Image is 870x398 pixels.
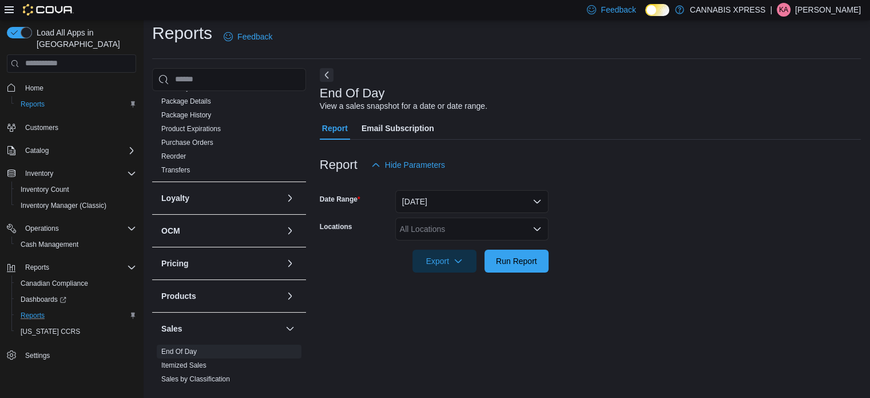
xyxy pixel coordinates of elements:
[161,323,182,334] h3: Sales
[21,279,88,288] span: Canadian Compliance
[152,22,212,45] h1: Reports
[161,258,188,269] h3: Pricing
[16,309,136,322] span: Reports
[16,199,111,212] a: Inventory Manager (Classic)
[322,117,348,140] span: Report
[2,220,141,237] button: Operations
[161,361,206,370] span: Itemized Sales
[320,195,360,204] label: Date Range
[11,96,141,112] button: Reports
[16,277,93,290] a: Canadian Compliance
[533,224,542,234] button: Open list of options
[779,3,788,17] span: KA
[161,111,211,120] span: Package History
[7,75,136,393] nav: Complex example
[16,325,85,338] a: [US_STATE] CCRS
[161,192,189,204] h3: Loyalty
[361,117,434,140] span: Email Subscription
[21,349,54,362] a: Settings
[16,183,74,196] a: Inventory Count
[496,255,537,267] span: Run Report
[283,191,297,205] button: Loyalty
[320,158,357,172] h3: Report
[16,309,49,322] a: Reports
[161,347,197,356] span: End Of Day
[161,152,186,161] span: Reorder
[161,375,230,383] a: Sales by Classification
[419,250,470,273] span: Export
[11,182,141,198] button: Inventory Count
[23,4,74,15] img: Cova
[161,361,206,369] a: Itemized Sales
[16,238,83,251] a: Cash Management
[11,291,141,308] a: Dashboards
[395,190,549,213] button: [DATE]
[16,238,136,251] span: Cash Management
[283,289,297,303] button: Products
[21,261,54,274] button: Reports
[161,389,202,397] a: Sales by Day
[320,100,487,112] div: View a sales snapshot for a date or date range.
[21,240,78,249] span: Cash Management
[161,290,281,302] button: Products
[777,3,790,17] div: Kaylea Anderson-Masson
[21,295,66,304] span: Dashboards
[11,324,141,340] button: [US_STATE] CCRS
[16,277,136,290] span: Canadian Compliance
[21,167,58,180] button: Inventory
[367,153,450,176] button: Hide Parameters
[2,259,141,275] button: Reports
[16,199,136,212] span: Inventory Manager (Classic)
[161,225,281,237] button: OCM
[161,258,281,269] button: Pricing
[25,123,58,132] span: Customers
[601,4,635,15] span: Feedback
[645,16,646,17] span: Dark Mode
[21,327,80,336] span: [US_STATE] CCRS
[237,31,272,42] span: Feedback
[484,250,549,273] button: Run Report
[152,12,306,182] div: Inventory
[161,290,196,302] h3: Products
[283,322,297,336] button: Sales
[21,222,136,235] span: Operations
[690,3,765,17] p: CANNABIS XPRESS
[161,97,211,105] a: Package Details
[25,146,49,155] span: Catalog
[16,325,136,338] span: Washington CCRS
[11,198,141,214] button: Inventory Manager (Classic)
[21,222,63,235] button: Operations
[16,183,136,196] span: Inventory Count
[21,185,69,194] span: Inventory Count
[11,308,141,324] button: Reports
[161,166,190,174] a: Transfers
[32,27,136,50] span: Load All Apps in [GEOGRAPHIC_DATA]
[21,348,136,362] span: Settings
[2,143,141,159] button: Catalog
[2,119,141,136] button: Customers
[161,225,180,237] h3: OCM
[21,201,106,210] span: Inventory Manager (Classic)
[161,192,281,204] button: Loyalty
[21,120,136,135] span: Customers
[11,237,141,253] button: Cash Management
[25,351,50,360] span: Settings
[645,4,669,16] input: Dark Mode
[16,293,71,306] a: Dashboards
[25,224,59,233] span: Operations
[385,159,445,171] span: Hide Parameters
[21,144,53,157] button: Catalog
[161,84,231,92] a: Inventory Transactions
[21,144,136,157] span: Catalog
[161,152,186,160] a: Reorder
[161,111,211,119] a: Package History
[21,81,136,95] span: Home
[21,121,63,135] a: Customers
[161,97,211,106] span: Package Details
[21,167,136,180] span: Inventory
[320,86,385,100] h3: End Of Day
[161,139,213,147] a: Purchase Orders
[161,124,221,133] span: Product Expirations
[25,84,43,93] span: Home
[320,68,333,82] button: Next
